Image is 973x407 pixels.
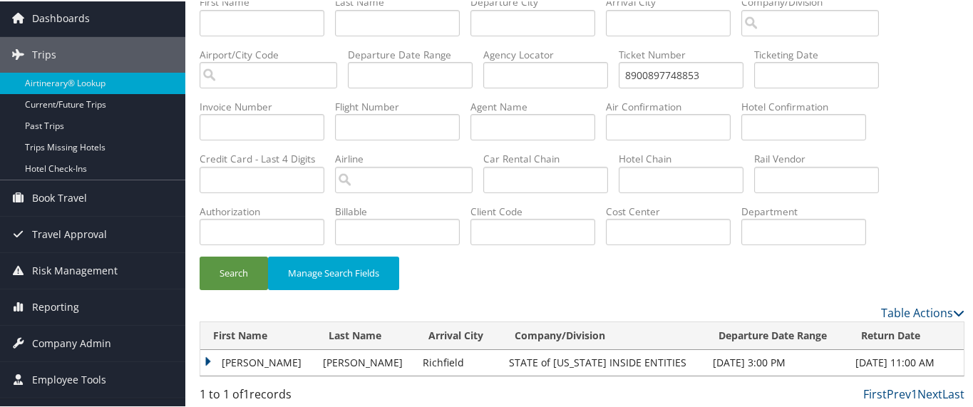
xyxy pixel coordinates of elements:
[316,349,416,374] td: [PERSON_NAME]
[335,203,470,217] label: Billable
[32,252,118,287] span: Risk Management
[754,46,890,61] label: Ticketing Date
[706,321,848,349] th: Departure Date Range: activate to sort column descending
[200,255,268,289] button: Search
[741,203,877,217] label: Department
[243,385,249,401] span: 1
[881,304,964,319] a: Table Actions
[200,203,335,217] label: Authorization
[502,349,706,374] td: STATE of [US_STATE] INSIDE ENTITIES
[200,98,335,113] label: Invoice Number
[848,349,964,374] td: [DATE] 11:00 AM
[200,150,335,165] label: Credit Card - Last 4 Digits
[606,203,741,217] label: Cost Center
[32,361,106,396] span: Employee Tools
[200,321,316,349] th: First Name: activate to sort column ascending
[619,46,754,61] label: Ticket Number
[706,349,848,374] td: [DATE] 3:00 PM
[416,349,501,374] td: Richfield
[942,385,964,401] a: Last
[470,203,606,217] label: Client Code
[917,385,942,401] a: Next
[502,321,706,349] th: Company/Division
[32,288,79,324] span: Reporting
[606,98,741,113] label: Air Confirmation
[32,36,56,71] span: Trips
[416,321,501,349] th: Arrival City: activate to sort column ascending
[348,46,483,61] label: Departure Date Range
[32,215,107,251] span: Travel Approval
[32,324,111,360] span: Company Admin
[483,46,619,61] label: Agency Locator
[32,179,87,215] span: Book Travel
[470,98,606,113] label: Agent Name
[619,150,754,165] label: Hotel Chain
[335,150,483,165] label: Airline
[754,150,890,165] label: Rail Vendor
[741,98,877,113] label: Hotel Confirmation
[887,385,911,401] a: Prev
[848,321,964,349] th: Return Date: activate to sort column ascending
[863,385,887,401] a: First
[483,150,619,165] label: Car Rental Chain
[268,255,399,289] button: Manage Search Fields
[200,46,348,61] label: Airport/City Code
[335,98,470,113] label: Flight Number
[200,349,316,374] td: [PERSON_NAME]
[911,385,917,401] a: 1
[316,321,416,349] th: Last Name: activate to sort column ascending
